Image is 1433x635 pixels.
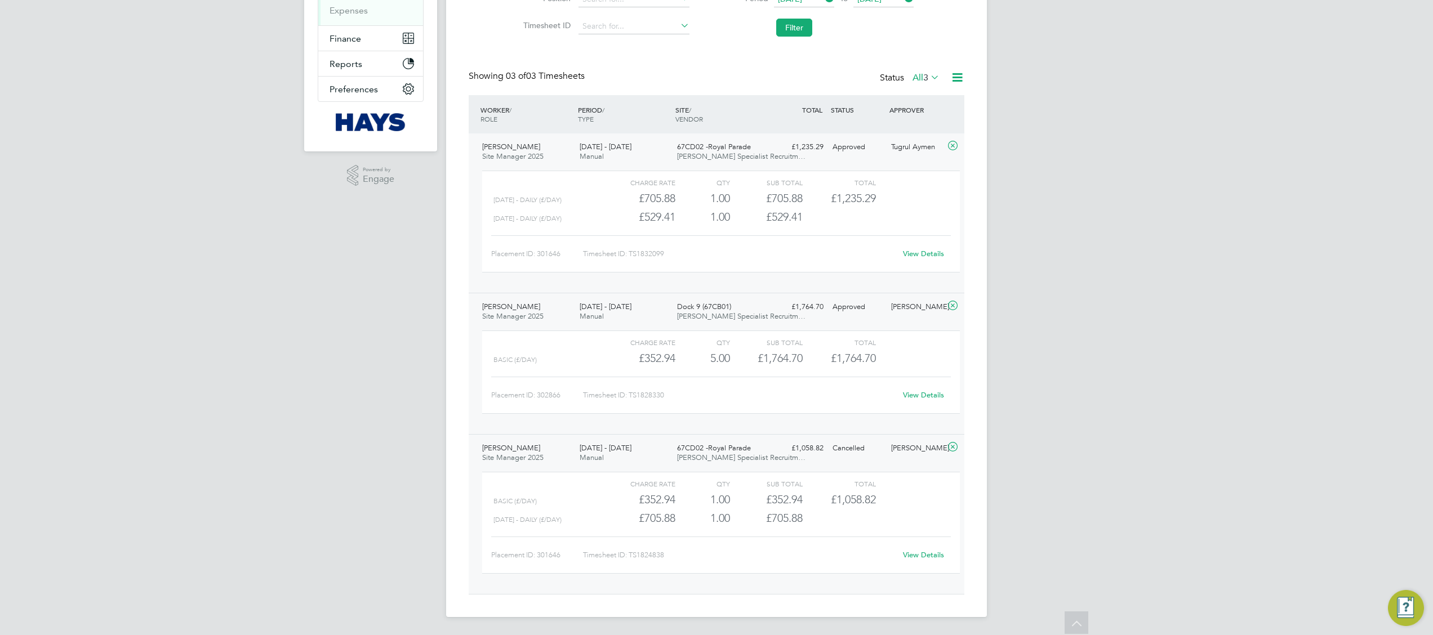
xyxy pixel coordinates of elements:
span: £1,058.82 [831,493,876,506]
span: Manual [580,151,604,161]
a: Go to home page [318,113,424,131]
span: [DATE] - Daily (£/day) [493,214,562,222]
div: Sub Total [730,336,803,349]
span: Manual [580,453,604,462]
div: £352.94 [730,490,803,509]
span: / [509,105,511,114]
span: [DATE] - [DATE] [580,443,631,453]
span: Site Manager 2025 [482,151,544,161]
span: £1,235.29 [831,191,876,205]
div: Charge rate [603,477,675,490]
span: 67CD02 -Royal Parade [677,443,751,453]
div: £705.88 [730,189,803,208]
div: £1,764.70 [730,349,803,368]
span: Preferences [330,84,378,95]
span: [DATE] - Daily (£/day) [493,196,562,204]
span: Finance [330,33,361,44]
div: Timesheet ID: TS1828330 [583,386,896,404]
div: [PERSON_NAME] [887,298,945,316]
span: [PERSON_NAME] Specialist Recruitm… [677,311,805,321]
div: £1,235.29 [769,138,828,156]
div: Charge rate [603,336,675,349]
div: 1.00 [675,509,730,527]
div: £1,764.70 [769,298,828,316]
span: TOTAL [802,105,822,114]
div: Placement ID: 302866 [491,386,583,404]
div: Total [803,336,875,349]
img: hays-logo-retina.png [336,113,406,131]
div: Total [803,176,875,189]
span: Engage [363,175,394,184]
a: View Details [903,550,944,560]
a: View Details [903,390,944,400]
div: 1.00 [675,490,730,509]
div: £705.88 [730,509,803,527]
span: Basic (£/day) [493,356,537,364]
div: QTY [675,477,730,490]
span: [PERSON_NAME] [482,142,540,151]
div: QTY [675,176,730,189]
span: £1,764.70 [831,351,876,365]
div: Placement ID: 301646 [491,546,583,564]
div: Tugrul Aymen [887,138,945,156]
div: Timesheet ID: TS1824838 [583,546,896,564]
a: View Details [903,249,944,258]
span: / [602,105,604,114]
div: £352.94 [603,349,675,368]
label: All [913,72,940,83]
span: Reports [330,59,362,69]
a: Expenses [330,5,368,16]
span: Manual [580,311,604,321]
span: [PERSON_NAME] [482,443,540,453]
span: [PERSON_NAME] Specialist Recruitm… [677,151,805,161]
div: Approved [828,138,887,156]
div: Cancelled [828,439,887,458]
div: 1.00 [675,189,730,208]
div: PERIOD [575,100,673,129]
span: 03 of [506,70,526,82]
span: Dock 9 (67CB01) [677,302,731,311]
button: Finance [318,26,423,51]
span: ROLE [480,114,497,123]
span: [PERSON_NAME] Specialist Recruitm… [677,453,805,462]
div: Placement ID: 301646 [491,245,583,263]
span: VENDOR [675,114,703,123]
div: £705.88 [603,189,675,208]
div: Showing [469,70,587,82]
div: £705.88 [603,509,675,527]
span: Site Manager 2025 [482,453,544,462]
span: 67CD02 -Royal Parade [677,142,751,151]
button: Reports [318,51,423,76]
div: WORKER [478,100,575,129]
span: 03 Timesheets [506,70,585,82]
div: £352.94 [603,490,675,509]
span: / [689,105,691,114]
div: Charge rate [603,176,675,189]
div: [PERSON_NAME] [887,439,945,458]
div: Total [803,477,875,490]
div: Timesheet ID: TS1832099 [583,245,896,263]
span: Site Manager 2025 [482,311,544,321]
input: Search for... [578,19,689,34]
div: Approved [828,298,887,316]
button: Engage Resource Center [1388,590,1424,626]
div: Sub Total [730,176,803,189]
div: Status [880,70,942,86]
div: 1.00 [675,208,730,226]
span: [DATE] - Daily (£/day) [493,516,562,524]
span: [PERSON_NAME] [482,302,540,311]
span: [DATE] - [DATE] [580,142,631,151]
div: APPROVER [887,100,945,120]
span: Powered by [363,165,394,175]
div: £529.41 [730,208,803,226]
a: Powered byEngage [347,165,395,186]
div: £1,058.82 [769,439,828,458]
span: TYPE [578,114,594,123]
span: 3 [923,72,928,83]
button: Filter [776,19,812,37]
div: SITE [673,100,770,129]
label: Timesheet ID [520,20,571,30]
div: £529.41 [603,208,675,226]
div: 5.00 [675,349,730,368]
div: QTY [675,336,730,349]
